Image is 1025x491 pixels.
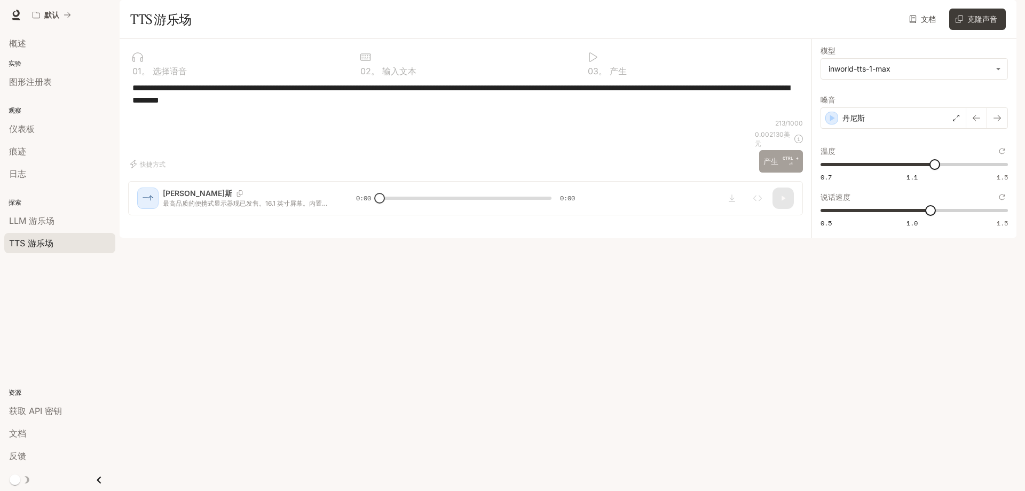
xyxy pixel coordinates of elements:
[949,9,1006,30] button: 克隆声音
[128,155,170,173] button: 快捷方式
[138,66,141,76] font: 1
[821,219,832,228] font: 0.5
[140,160,165,168] font: 快捷方式
[44,10,59,19] font: 默认
[759,150,803,172] button: 产生CTRL +⏎
[610,66,627,76] font: 产生
[921,14,936,24] font: 文档
[598,66,607,76] font: 。
[593,66,598,76] font: 3
[906,9,941,30] a: 文档
[821,173,832,182] font: 0.7
[141,66,150,76] font: 。
[821,46,835,55] font: 模型
[763,157,778,166] font: 产生
[821,95,835,104] font: 嗓音
[997,219,1008,228] font: 1.5
[360,66,366,76] font: 0
[967,14,997,24] font: 克隆声音
[775,119,803,127] font: 213/1000
[997,173,1008,182] font: 1.5
[382,66,416,76] font: 输入文本
[28,4,76,26] button: 所有工作区
[996,191,1008,203] button: 重置为默认值
[842,113,865,122] font: 丹尼斯
[755,130,784,138] font: 0.002130
[821,192,850,201] font: 说话速度
[821,146,835,155] font: 温度
[153,66,187,76] font: 选择语音
[783,155,799,161] font: CTRL +
[132,66,138,76] font: 0
[588,66,593,76] font: 0
[906,219,918,228] font: 1.0
[789,162,793,167] font: ⏎
[130,11,192,27] font: TTS 游乐场
[829,64,890,73] font: inworld-tts-1-max
[906,173,918,182] font: 1.1
[996,145,1008,157] button: 重置为默认值
[821,59,1007,79] div: inworld-tts-1-max
[371,66,380,76] font: 。
[366,66,371,76] font: 2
